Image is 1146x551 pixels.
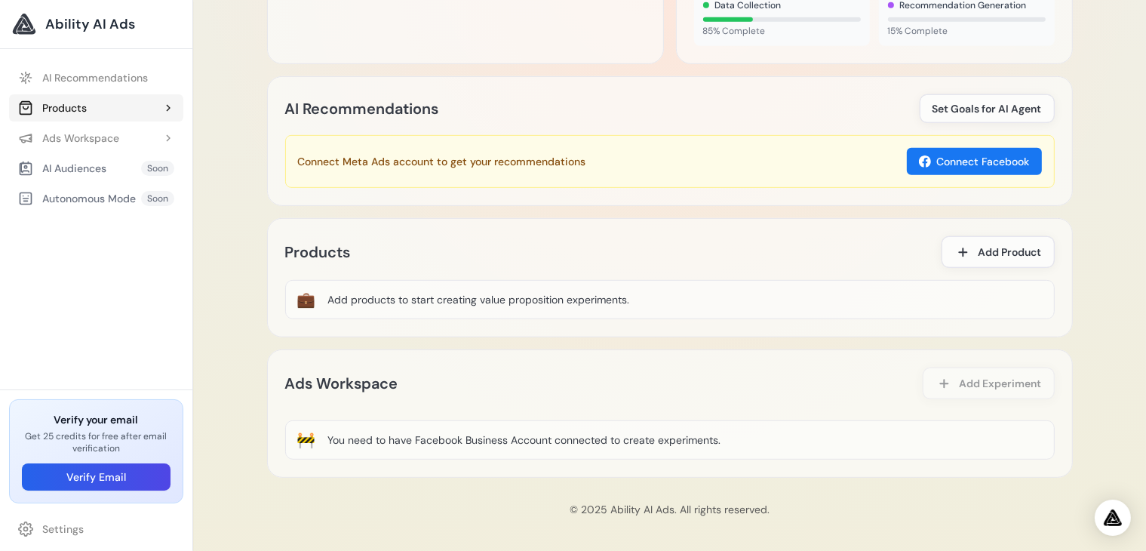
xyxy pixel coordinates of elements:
[1095,500,1131,536] div: Open Intercom Messenger
[9,516,183,543] a: Settings
[297,289,316,310] div: 💼
[18,191,136,206] div: Autonomous Mode
[267,218,1073,337] app-product-list: Products
[9,64,183,91] a: AI Recommendations
[18,100,87,115] div: Products
[907,148,1042,175] button: Connect Facebook
[328,432,721,448] div: You need to have Facebook Business Account connected to create experiments.
[18,161,106,176] div: AI Audiences
[141,161,174,176] span: Soon
[18,131,119,146] div: Ads Workspace
[960,376,1042,391] span: Add Experiment
[285,371,398,396] h2: Ads Workspace
[888,25,1046,37] span: 15% Complete
[703,25,861,37] span: 85% Complete
[22,463,171,491] button: Verify Email
[267,349,1073,478] app-experiment-list: Ads Workspace
[9,125,183,152] button: Ads Workspace
[328,292,630,307] div: Add products to start creating value proposition experiments.
[297,429,316,451] div: 🚧
[22,412,171,427] h3: Verify your email
[979,245,1042,260] span: Add Product
[9,94,183,122] button: Products
[285,240,351,264] h2: Products
[285,97,439,121] h2: AI Recommendations
[920,94,1055,123] button: Set Goals for AI Agent
[22,430,171,454] p: Get 25 credits for free after email verification
[942,236,1055,268] button: Add Product
[141,191,174,206] span: Soon
[298,154,586,169] h3: Connect Meta Ads account to get your recommendations
[12,12,180,36] a: Ability AI Ads
[205,502,1134,517] p: © 2025 Ability AI Ads. All rights reserved.
[45,14,135,35] span: Ability AI Ads
[923,368,1055,399] button: Add Experiment
[932,101,1042,116] span: Set Goals for AI Agent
